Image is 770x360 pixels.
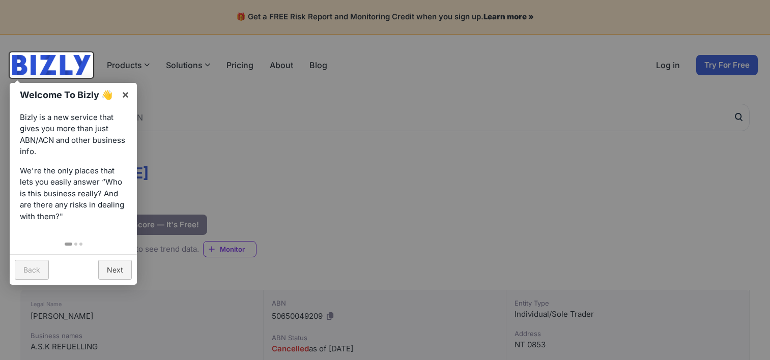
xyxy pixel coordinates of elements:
[114,83,137,106] a: ×
[98,260,132,280] a: Next
[20,112,127,158] p: Bizly is a new service that gives you more than just ABN/ACN and other business info.
[20,165,127,223] p: We're the only places that lets you easily answer “Who is this business really? And are there any...
[20,88,116,102] h1: Welcome To Bizly 👋
[15,260,49,280] a: Back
